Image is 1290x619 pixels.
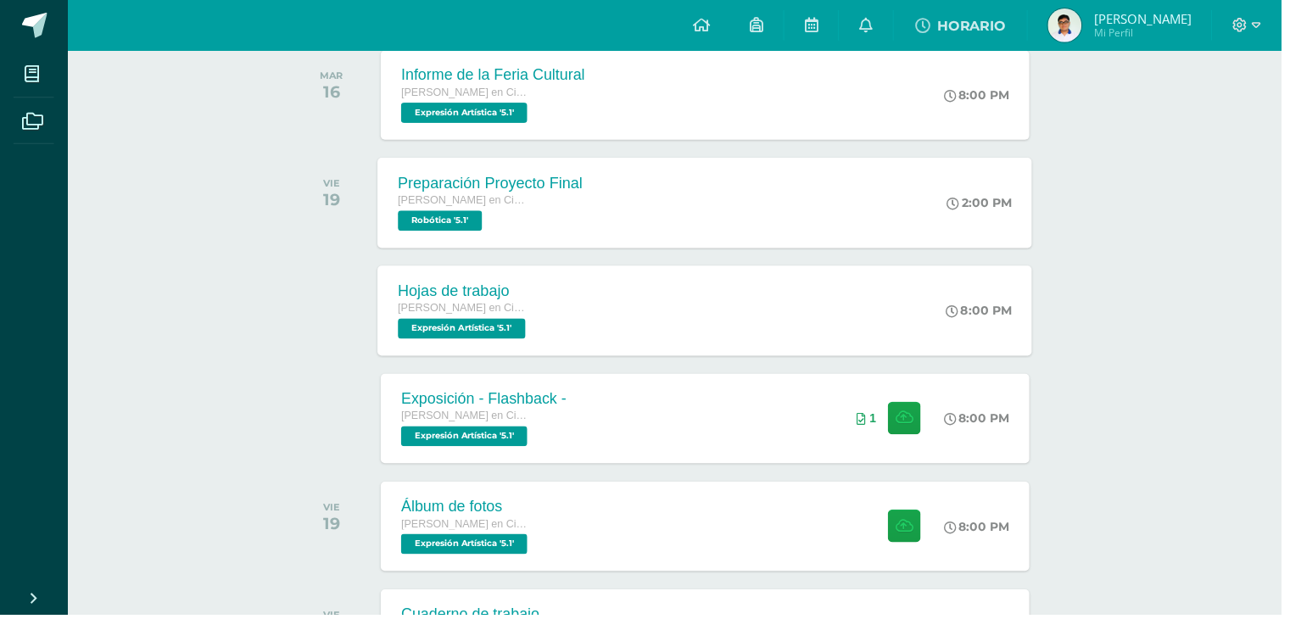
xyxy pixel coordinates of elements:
[943,18,1013,34] span: HORARIO
[325,191,342,211] div: 19
[404,67,589,85] div: Informe de la Feria Cultural
[951,414,1016,429] div: 8:00 PM
[1102,25,1199,40] span: Mi Perfil
[401,304,530,316] span: [PERSON_NAME] en Ciencias y Letras
[404,87,531,99] span: [PERSON_NAME] en Ciencias y Letras
[404,538,531,558] span: Expresión Artística '5.1'
[321,70,345,82] div: MAR
[404,413,531,425] span: [PERSON_NAME] en Ciencias y Letras
[325,179,342,191] div: VIE
[401,196,530,208] span: [PERSON_NAME] en Ciencias y Letras
[875,415,882,428] span: 1
[401,284,534,302] div: Hojas de trabajo
[401,321,530,341] span: Expresión Artística '5.1'
[404,103,531,124] span: Expresión Artística '5.1'
[325,516,342,537] div: 19
[404,501,535,519] div: Álbum de fotos
[325,505,342,516] div: VIE
[404,521,531,533] span: [PERSON_NAME] en Ciencias y Letras
[404,429,531,449] span: Expresión Artística '5.1'
[863,415,882,428] div: Archivos entregados
[1102,10,1199,27] span: [PERSON_NAME]
[951,88,1016,103] div: 8:00 PM
[401,212,486,232] span: Robótica '5.1'
[1055,8,1089,42] img: 95122e8bf307eaf4eee95ff667ef2a7e.png
[321,82,345,103] div: 16
[401,176,587,193] div: Preparación Proyecto Final
[954,197,1019,212] div: 2:00 PM
[953,305,1019,321] div: 8:00 PM
[404,393,570,410] div: Exposición - Flashback -
[951,522,1016,538] div: 8:00 PM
